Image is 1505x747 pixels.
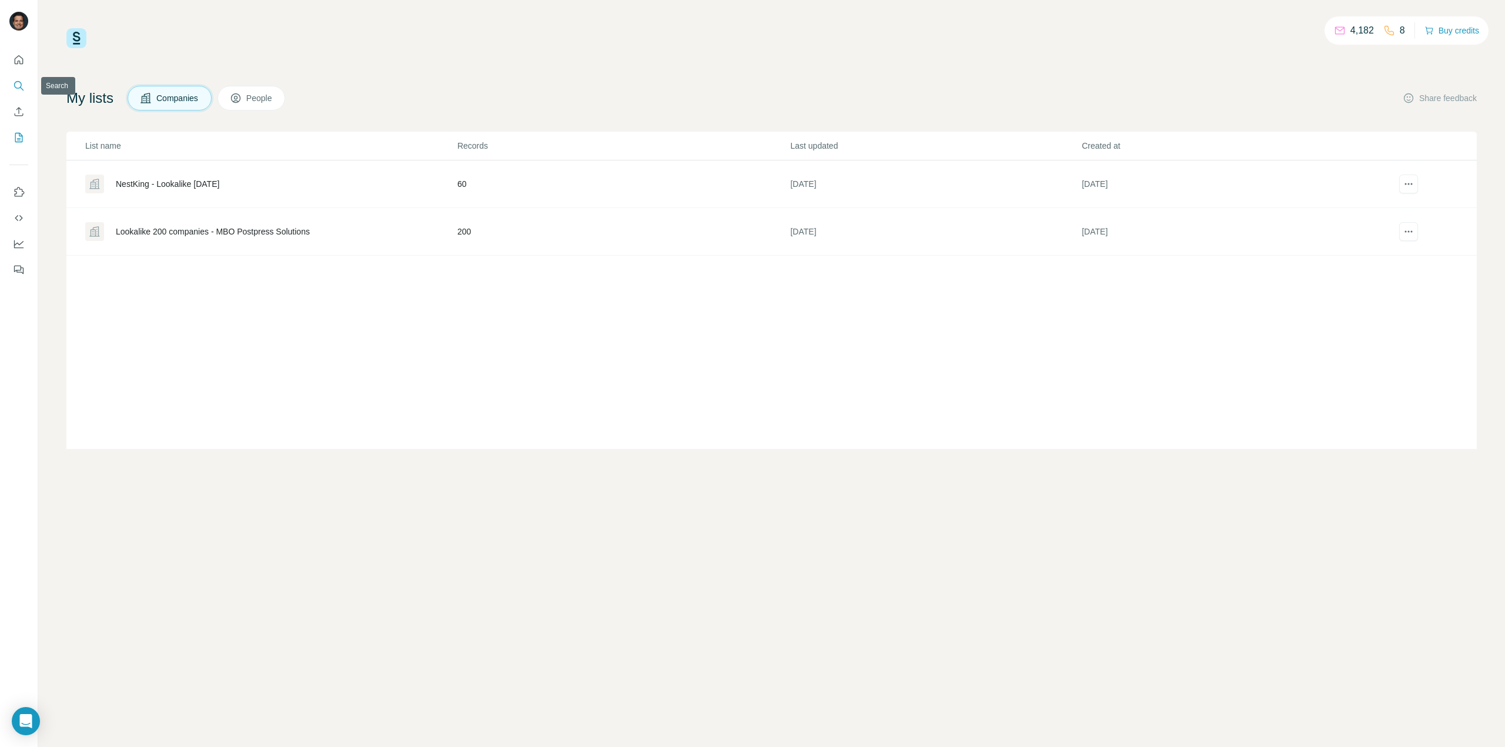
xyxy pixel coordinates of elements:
button: actions [1399,222,1418,241]
button: Use Surfe API [9,207,28,229]
button: actions [1399,175,1418,193]
img: Surfe Logo [66,28,86,48]
button: Quick start [9,49,28,71]
td: [DATE] [790,208,1081,256]
td: 60 [457,160,790,208]
button: Dashboard [9,233,28,254]
div: NestKing - Lookalike [DATE] [116,178,219,190]
button: Use Surfe on LinkedIn [9,182,28,203]
td: 200 [457,208,790,256]
span: Companies [156,92,199,104]
h4: My lists [66,89,113,108]
td: [DATE] [1081,160,1373,208]
img: Avatar [9,12,28,31]
button: My lists [9,127,28,148]
button: Feedback [9,259,28,280]
button: Buy credits [1424,22,1479,39]
p: Last updated [790,140,1081,152]
span: People [246,92,273,104]
p: 8 [1400,24,1405,38]
div: Lookalike 200 companies - MBO Postpress Solutions [116,226,310,237]
div: Open Intercom Messenger [12,707,40,735]
button: Search [9,75,28,96]
p: Created at [1082,140,1372,152]
button: Enrich CSV [9,101,28,122]
td: [DATE] [1081,208,1373,256]
button: Share feedback [1403,92,1477,104]
p: 4,182 [1350,24,1374,38]
td: [DATE] [790,160,1081,208]
p: List name [85,140,456,152]
p: Records [457,140,790,152]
